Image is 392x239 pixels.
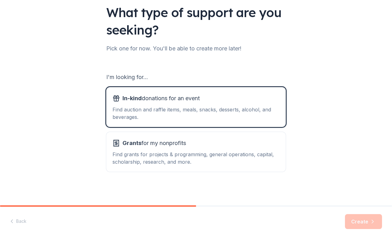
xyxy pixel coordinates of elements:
span: Grants [122,140,141,146]
button: In-kinddonations for an eventFind auction and raffle items, meals, snacks, desserts, alcohol, and... [106,87,286,127]
span: donations for an event [122,93,200,103]
div: Find auction and raffle items, meals, snacks, desserts, alcohol, and beverages. [112,106,280,121]
button: Grantsfor my nonprofitsFind grants for projects & programming, general operations, capital, schol... [106,132,286,172]
span: In-kind [122,95,142,101]
div: What type of support are you seeking? [106,4,286,39]
span: for my nonprofits [122,138,186,148]
div: Pick one for now. You'll be able to create more later! [106,44,286,54]
div: Find grants for projects & programming, general operations, capital, scholarship, research, and m... [112,151,280,166]
div: I'm looking for... [106,72,286,82]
